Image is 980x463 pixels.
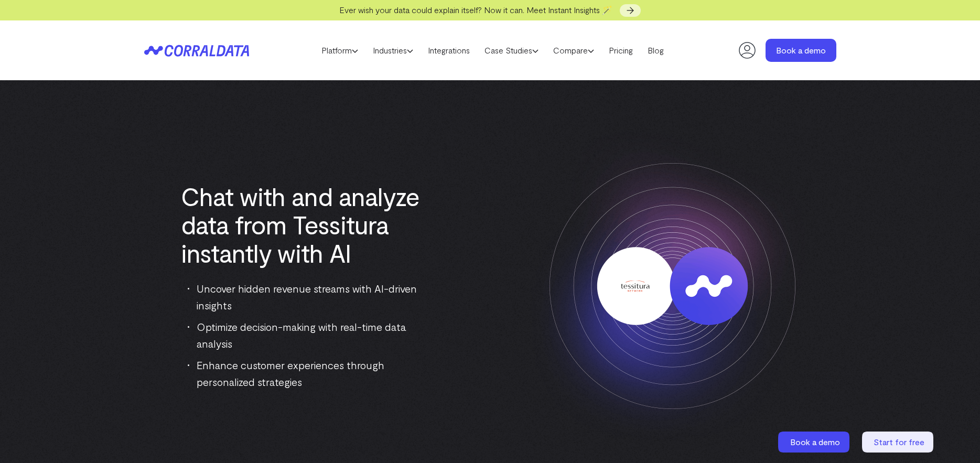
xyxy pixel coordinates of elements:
[874,437,924,447] span: Start for free
[339,5,612,15] span: Ever wish your data could explain itself? Now it can. Meet Instant Insights 🪄
[790,437,840,447] span: Book a demo
[188,318,435,352] li: Optimize decision-making with real-time data analysis
[188,280,435,314] li: Uncover hidden revenue streams with AI-driven insights
[477,42,546,58] a: Case Studies
[546,42,601,58] a: Compare
[365,42,421,58] a: Industries
[181,182,435,267] h1: Chat with and analyze data from Tessitura instantly with AI
[314,42,365,58] a: Platform
[778,432,852,453] a: Book a demo
[188,357,435,390] li: Enhance customer experiences through personalized strategies
[640,42,671,58] a: Blog
[862,432,935,453] a: Start for free
[421,42,477,58] a: Integrations
[766,39,836,62] a: Book a demo
[601,42,640,58] a: Pricing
